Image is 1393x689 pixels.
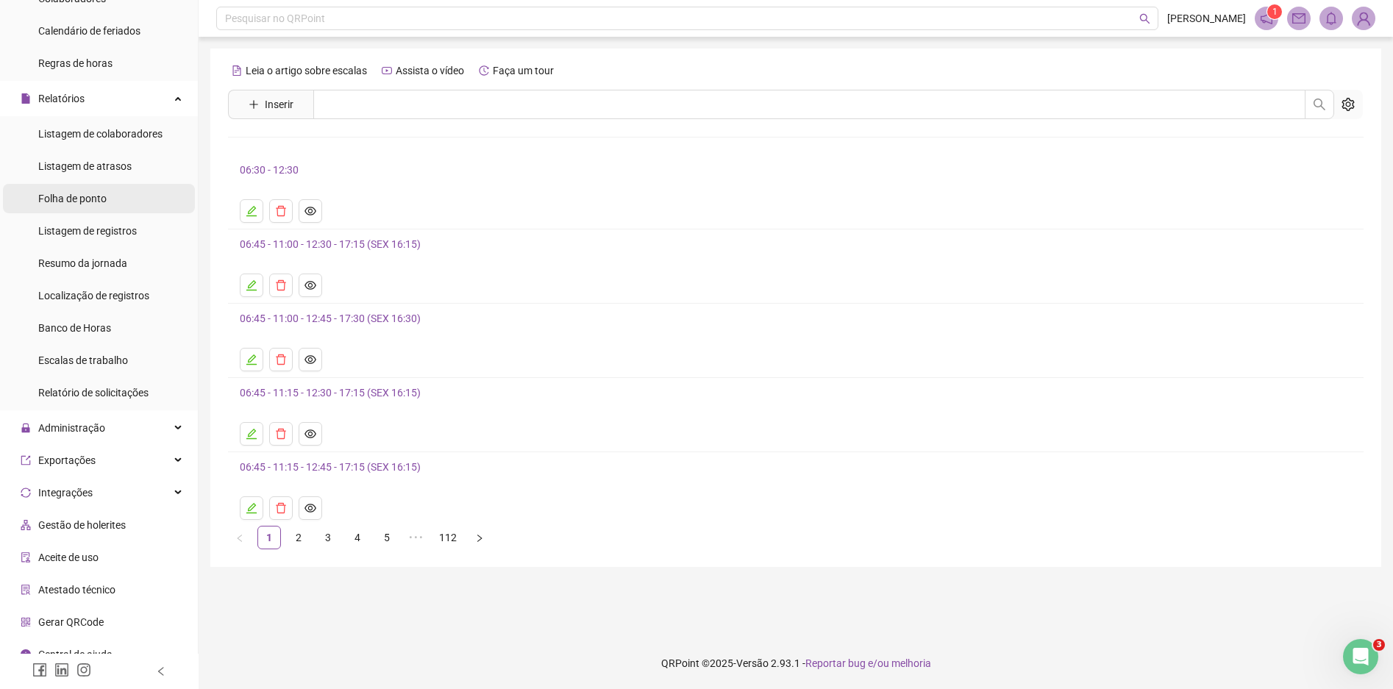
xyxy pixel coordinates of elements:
span: qrcode [21,617,31,627]
li: 5 próximas páginas [405,526,428,549]
a: 06:45 - 11:00 - 12:45 - 17:30 (SEX 16:30) [240,313,421,324]
span: delete [275,502,287,514]
span: notification [1260,12,1273,25]
span: plus [249,99,259,110]
a: 06:30 - 12:30 [240,164,299,176]
span: delete [275,205,287,217]
a: 3 [317,526,339,549]
span: 3 [1373,639,1385,651]
span: Listagem de colaboradores [38,128,163,140]
span: history [479,65,489,76]
span: left [235,534,244,543]
button: Inserir [237,93,305,116]
span: Regras de horas [38,57,113,69]
span: Reportar bug e/ou melhoria [805,657,931,669]
span: Versão [736,657,769,669]
span: sync [21,488,31,498]
span: mail [1292,12,1305,25]
span: facebook [32,663,47,677]
li: 1 [257,526,281,549]
span: eye [304,428,316,440]
a: 4 [346,526,368,549]
span: export [21,455,31,465]
li: Página anterior [228,526,252,549]
span: Atestado técnico [38,584,115,596]
span: delete [275,428,287,440]
span: Folha de ponto [38,193,107,204]
a: 1 [258,526,280,549]
span: instagram [76,663,91,677]
span: bell [1325,12,1338,25]
span: left [156,666,166,676]
a: 5 [376,526,398,549]
a: 06:45 - 11:15 - 12:30 - 17:15 (SEX 16:15) [240,387,421,399]
span: file [21,93,31,104]
span: Inserir [265,96,293,113]
span: Listagem de atrasos [38,160,132,172]
img: 72101 [1353,7,1375,29]
span: youtube [382,65,392,76]
span: Assista o vídeo [396,65,464,76]
span: Relatórios [38,93,85,104]
span: file-text [232,65,242,76]
span: ••• [405,526,428,549]
span: info-circle [21,649,31,660]
li: 4 [346,526,369,549]
span: Relatório de solicitações [38,387,149,399]
span: setting [1342,98,1355,111]
span: eye [304,502,316,514]
span: Gestão de holerites [38,519,126,531]
a: 2 [288,526,310,549]
span: edit [246,428,257,440]
span: apartment [21,520,31,530]
a: 06:45 - 11:15 - 12:45 - 17:15 (SEX 16:15) [240,461,421,473]
span: eye [304,279,316,291]
span: delete [275,279,287,291]
span: 1 [1272,7,1278,17]
li: 112 [434,526,462,549]
span: Faça um tour [493,65,554,76]
button: left [228,526,252,549]
li: 5 [375,526,399,549]
button: right [468,526,491,549]
span: delete [275,354,287,365]
footer: QRPoint © 2025 - 2.93.1 - [199,638,1393,689]
span: eye [304,354,316,365]
span: lock [21,423,31,433]
span: [PERSON_NAME] [1167,10,1246,26]
span: linkedin [54,663,69,677]
span: edit [246,354,257,365]
span: Gerar QRCode [38,616,104,628]
span: Listagem de registros [38,225,137,237]
li: Próxima página [468,526,491,549]
span: Resumo da jornada [38,257,127,269]
span: Calendário de feriados [38,25,140,37]
span: Aceite de uso [38,551,99,563]
span: Banco de Horas [38,322,111,334]
span: search [1313,98,1326,111]
span: Exportações [38,454,96,466]
span: edit [246,279,257,291]
span: search [1139,13,1150,24]
span: edit [246,205,257,217]
span: Leia o artigo sobre escalas [246,65,367,76]
a: 06:45 - 11:00 - 12:30 - 17:15 (SEX 16:15) [240,238,421,250]
li: 2 [287,526,310,549]
span: Administração [38,422,105,434]
span: Integrações [38,487,93,499]
a: 112 [435,526,461,549]
span: audit [21,552,31,563]
span: Localização de registros [38,290,149,301]
span: edit [246,502,257,514]
span: Escalas de trabalho [38,354,128,366]
iframe: Intercom live chat [1343,639,1378,674]
span: right [475,534,484,543]
sup: 1 [1267,4,1282,19]
span: Central de ajuda [38,649,113,660]
span: eye [304,205,316,217]
li: 3 [316,526,340,549]
span: solution [21,585,31,595]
